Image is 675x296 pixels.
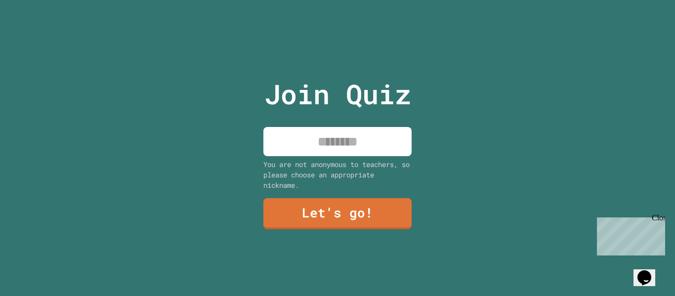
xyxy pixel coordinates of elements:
iframe: chat widget [633,256,665,286]
div: You are not anonymous to teachers, so please choose an appropriate nickname. [263,159,412,190]
p: Join Quiz [264,74,411,115]
div: Chat with us now!Close [4,4,68,63]
iframe: chat widget [593,213,665,255]
a: Let's go! [263,198,412,229]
